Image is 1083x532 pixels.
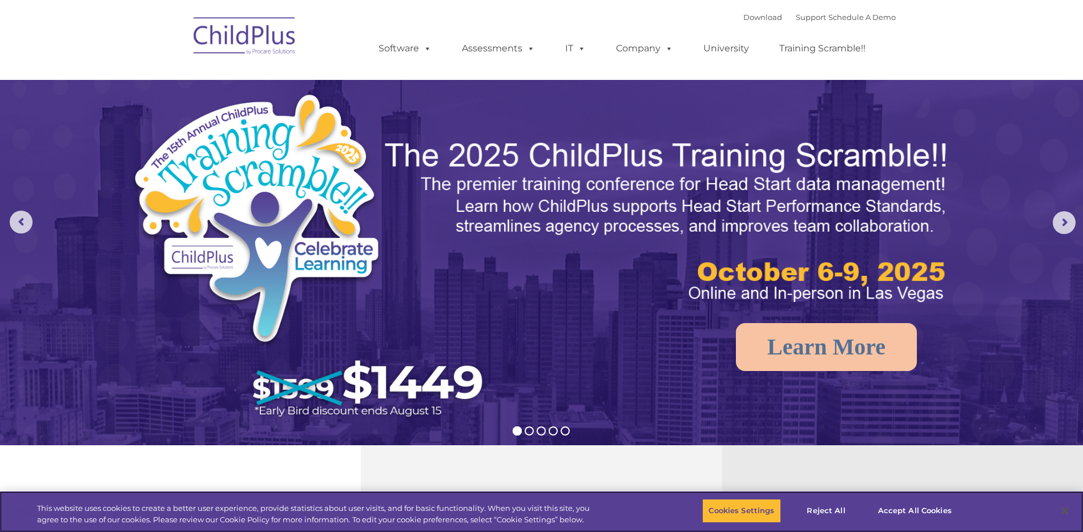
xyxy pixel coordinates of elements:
[743,13,896,22] font: |
[159,75,194,84] span: Last name
[450,37,546,60] a: Assessments
[872,499,958,523] button: Accept All Cookies
[1052,498,1077,523] button: Close
[367,37,443,60] a: Software
[605,37,685,60] a: Company
[768,37,877,60] a: Training Scramble!!
[828,13,896,22] a: Schedule A Demo
[736,323,917,371] a: Learn More
[692,37,760,60] a: University
[159,122,207,131] span: Phone number
[743,13,782,22] a: Download
[791,499,862,523] button: Reject All
[796,13,826,22] a: Support
[554,37,597,60] a: IT
[37,503,595,525] div: This website uses cookies to create a better user experience, provide statistics about user visit...
[702,499,780,523] button: Cookies Settings
[188,9,302,66] img: ChildPlus by Procare Solutions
